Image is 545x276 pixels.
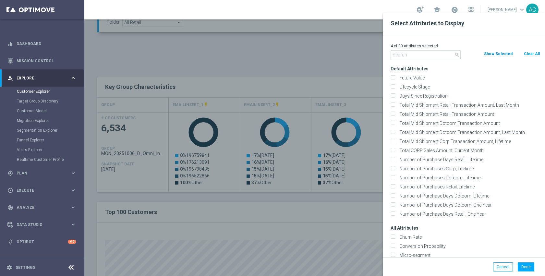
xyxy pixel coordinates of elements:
i: keyboard_arrow_right [70,187,76,193]
label: Number of Purchases Retail, Lifetime [397,184,540,190]
a: Target Group Discovery [17,99,67,104]
i: keyboard_arrow_right [70,204,76,210]
button: lightbulb Optibot +10 [7,239,77,245]
i: search [454,52,460,57]
div: Execute [7,187,70,193]
div: Data Studio [7,222,70,228]
h3: All Attributes [391,225,540,231]
label: Micro-segment [397,252,540,258]
i: equalizer [7,41,13,47]
i: settings [6,265,12,270]
i: play_circle_outline [7,187,13,193]
div: Plan [7,170,70,176]
span: Data Studio [17,223,70,227]
div: Explore [7,75,70,81]
span: keyboard_arrow_down [518,6,526,13]
a: Realtime Customer Profile [17,157,67,162]
div: Analyze [7,205,70,210]
i: lightbulb [7,239,13,245]
h3: Default Attributes [391,66,540,72]
div: Mission Control [7,52,76,69]
h2: Select Attributes to Display [391,19,537,27]
label: Total Mid Shipment Dotcom Transaction Amount, Last Month [397,129,540,135]
a: Segmentation Explorer [17,128,67,133]
button: Cancel [493,262,513,271]
div: Realtime Customer Profile [17,155,84,164]
button: person_search Explore keyboard_arrow_right [7,76,77,81]
span: Plan [17,171,70,175]
span: school [433,6,441,13]
label: Days Since Registration [397,93,540,99]
div: +10 [68,240,76,244]
button: equalizer Dashboard [7,41,77,46]
a: Settings [16,266,35,270]
label: Future Value [397,75,540,81]
input: Search [391,50,461,59]
button: track_changes Analyze keyboard_arrow_right [7,205,77,210]
i: person_search [7,75,13,81]
label: Number of Purchase Days Dotcom, One Year [397,202,540,208]
a: Funnel Explorer [17,138,67,143]
a: Optibot [17,233,68,250]
button: Done [518,262,534,271]
button: Data Studio keyboard_arrow_right [7,222,77,227]
label: Total Mid Shipment Corp Transaction Amount, Lifetime [397,138,540,144]
label: Number of Purchase Days Retail, One Year [397,211,540,217]
label: Number of Purchase Days Dotcom, Lifetime [397,193,540,199]
p: 4 of 30 attributes selected [391,43,540,49]
div: Migration Explorer [17,116,84,126]
button: Clear All [523,50,540,57]
span: Explore [17,76,70,80]
div: Optibot [7,233,76,250]
div: Segmentation Explorer [17,126,84,135]
a: Dashboard [17,35,76,52]
div: Dashboard [7,35,76,52]
div: Customer Explorer [17,87,84,96]
label: Number of Purchases Corp, Lifetime [397,166,540,172]
i: track_changes [7,205,13,210]
button: Mission Control [7,58,77,64]
button: gps_fixed Plan keyboard_arrow_right [7,171,77,176]
label: Total Mid Shipment Dotcom Transaction Amount [397,120,540,126]
i: keyboard_arrow_right [70,75,76,81]
span: Execute [17,188,70,192]
div: Customer Model [17,106,84,116]
a: Migration Explorer [17,118,67,123]
div: AC [526,4,539,16]
a: [PERSON_NAME]keyboard_arrow_down [487,5,526,15]
button: play_circle_outline Execute keyboard_arrow_right [7,188,77,193]
a: Customer Model [17,108,67,114]
label: Total Mid Shipment Retail Transaction Amount [397,111,540,117]
i: keyboard_arrow_right [70,170,76,176]
div: Visits Explorer [17,145,84,155]
label: Total Mid Shipment Retail Transaction Amount, Last Month [397,102,540,108]
div: Funnel Explorer [17,135,84,145]
label: Total CORP Sales Amount, Current Month [397,148,540,153]
label: Lifecycle Stage [397,84,540,90]
label: Conversion Probability [397,243,540,249]
span: Analyze [17,206,70,210]
label: Churn Rate [397,234,540,240]
button: Show Selected [483,50,513,57]
a: Visits Explorer [17,147,67,152]
label: Number of Purchases Dotcom, Lifetime [397,175,540,181]
a: Mission Control [17,52,76,69]
a: Customer Explorer [17,89,67,94]
i: gps_fixed [7,170,13,176]
i: keyboard_arrow_right [70,222,76,228]
label: Number of Purchase Days Retail, Lifetime [397,157,540,162]
div: Target Group Discovery [17,96,84,106]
